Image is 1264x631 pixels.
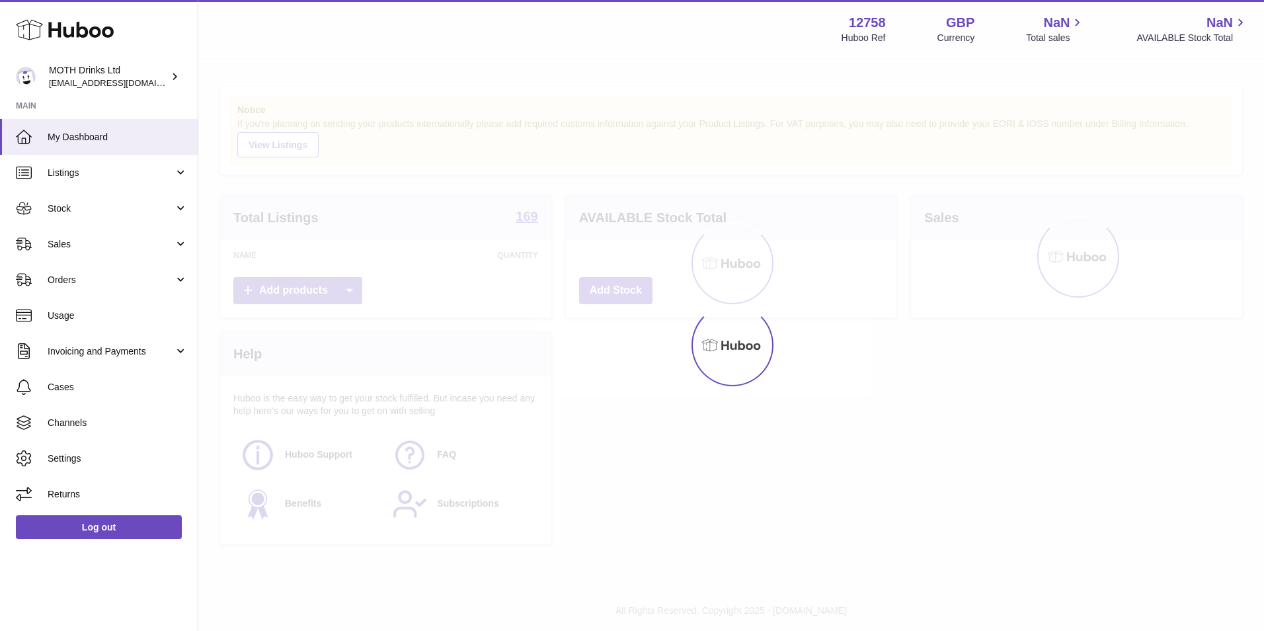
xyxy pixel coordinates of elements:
[16,515,182,539] a: Log out
[48,417,188,429] span: Channels
[49,64,168,89] div: MOTH Drinks Ltd
[937,32,975,44] div: Currency
[1026,32,1085,44] span: Total sales
[48,310,188,322] span: Usage
[849,14,886,32] strong: 12758
[1206,14,1233,32] span: NaN
[48,381,188,394] span: Cases
[48,238,174,251] span: Sales
[48,452,188,465] span: Settings
[49,77,194,88] span: [EMAIL_ADDRESS][DOMAIN_NAME]
[48,345,174,358] span: Invoicing and Payments
[48,131,188,144] span: My Dashboard
[1043,14,1070,32] span: NaN
[48,202,174,215] span: Stock
[1136,14,1248,44] a: NaN AVAILABLE Stock Total
[48,274,174,286] span: Orders
[1136,32,1248,44] span: AVAILABLE Stock Total
[16,67,36,87] img: internalAdmin-12758@internal.huboo.com
[842,32,886,44] div: Huboo Ref
[1026,14,1085,44] a: NaN Total sales
[48,488,188,501] span: Returns
[946,14,974,32] strong: GBP
[48,167,174,179] span: Listings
